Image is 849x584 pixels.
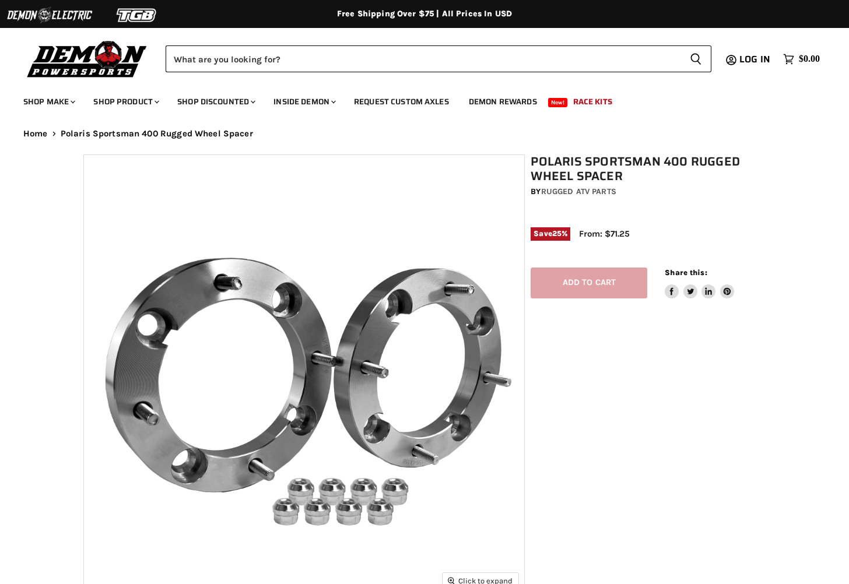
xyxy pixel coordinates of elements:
form: Product [166,45,711,72]
img: Demon Electric Logo 2 [6,4,93,26]
span: 25 [552,229,562,238]
a: Shop Make [15,90,82,114]
span: From: $71.25 [579,228,630,239]
img: Demon Powersports [23,38,151,79]
a: Rugged ATV Parts [541,187,616,196]
a: Log in [734,54,777,65]
aside: Share this: [665,268,734,298]
span: Save % [531,227,570,240]
button: Search [680,45,711,72]
img: TGB Logo 2 [93,4,181,26]
ul: Main menu [15,85,817,114]
span: Polaris Sportsman 400 Rugged Wheel Spacer [61,129,253,139]
a: Race Kits [564,90,621,114]
h1: Polaris Sportsman 400 Rugged Wheel Spacer [531,154,771,184]
a: Request Custom Axles [345,90,458,114]
div: by [531,185,771,198]
a: $0.00 [777,51,826,68]
span: New! [548,98,568,107]
span: $0.00 [799,54,820,65]
span: Share this: [665,268,707,277]
a: Home [23,129,48,139]
a: Shop Product [85,90,166,114]
input: Search [166,45,680,72]
a: Shop Discounted [169,90,262,114]
a: Inside Demon [265,90,343,114]
span: Log in [739,52,770,66]
a: Demon Rewards [460,90,546,114]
